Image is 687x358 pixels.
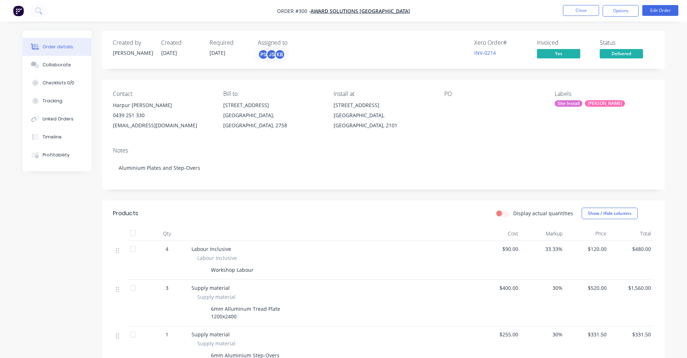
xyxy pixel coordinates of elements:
[223,90,322,97] div: Bill to
[13,5,24,16] img: Factory
[23,74,91,92] button: Checklists 0/0
[537,39,591,46] div: Invoiced
[258,49,269,60] div: PS
[23,92,91,110] button: Tracking
[277,8,311,14] span: Order #300 -
[208,304,285,322] div: 6mm Alluminum Tread Plate 1200x2400
[191,246,231,252] span: Labour Inclusive
[43,80,74,86] div: Checklists 0/0
[582,208,638,219] button: Show / Hide columns
[161,39,201,46] div: Created
[600,49,643,58] span: Delivered
[113,100,212,110] div: Harpur [PERSON_NAME]
[197,340,235,347] span: Supply material
[524,245,563,253] span: 33.33%
[23,146,91,164] button: Profitability
[145,226,189,241] div: Qty
[208,265,256,275] div: Workshop Labour
[223,100,322,110] div: [STREET_ADDRESS]
[166,245,168,253] span: 4
[480,284,519,292] span: $400.00
[113,120,212,131] div: [EMAIL_ADDRESS][DOMAIN_NAME]
[166,284,168,292] span: 3
[266,49,277,60] div: JS
[223,110,322,131] div: [GEOGRAPHIC_DATA], [GEOGRAPHIC_DATA], 2758
[444,90,543,97] div: PO
[43,134,62,140] div: Timeline
[524,331,563,338] span: 30%
[113,157,654,179] div: Aluminium Plates and Step-Overs
[480,245,519,253] span: $90.00
[521,226,565,241] div: Markup
[513,209,573,217] label: Display actual quantities
[555,100,582,107] div: Site Install
[603,5,639,17] button: Options
[113,147,654,154] div: Notes
[477,226,521,241] div: Cost
[563,5,599,16] button: Close
[334,110,432,131] div: [GEOGRAPHIC_DATA], [GEOGRAPHIC_DATA], 2101
[161,49,177,56] span: [DATE]
[274,49,285,60] div: KB
[113,209,138,218] div: Products
[334,100,432,110] div: [STREET_ADDRESS]
[585,100,625,107] div: [PERSON_NAME]
[565,226,610,241] div: Price
[600,39,654,46] div: Status
[555,90,653,97] div: Labels
[23,56,91,74] button: Collaborate
[334,90,432,97] div: Install at
[334,100,432,131] div: [STREET_ADDRESS][GEOGRAPHIC_DATA], [GEOGRAPHIC_DATA], 2101
[43,62,71,68] div: Collaborate
[43,44,73,50] div: Order details
[474,39,528,46] div: Xero Order #
[23,38,91,56] button: Order details
[113,110,212,120] div: 0439 251 330
[191,331,230,338] span: Supply material
[612,331,651,338] span: $331.50
[612,284,651,292] span: $1,560.00
[474,49,496,56] a: INV-0214
[23,128,91,146] button: Timeline
[113,90,212,97] div: Contact
[258,39,330,46] div: Assigned to
[609,226,654,241] div: Total
[311,8,410,14] a: Award Solutions [GEOGRAPHIC_DATA]
[568,245,607,253] span: $120.00
[568,284,607,292] span: $520.00
[223,100,322,131] div: [STREET_ADDRESS][GEOGRAPHIC_DATA], [GEOGRAPHIC_DATA], 2758
[258,49,285,60] button: PSJSKB
[612,245,651,253] span: $480.00
[23,110,91,128] button: Linked Orders
[480,331,519,338] span: $255.00
[43,98,62,104] div: Tracking
[166,331,168,338] span: 1
[642,5,678,16] button: Edit Order
[113,100,212,131] div: Harpur [PERSON_NAME]0439 251 330[EMAIL_ADDRESS][DOMAIN_NAME]
[568,331,607,338] span: $331.50
[210,49,225,56] span: [DATE]
[191,284,230,291] span: Supply material
[43,152,70,158] div: Profitability
[524,284,563,292] span: 30%
[197,254,237,262] span: Labour Inclusive
[210,39,249,46] div: Required
[600,49,643,60] button: Delivered
[43,116,74,122] div: Linked Orders
[537,49,580,58] span: Yes
[113,39,153,46] div: Created by
[113,49,153,57] div: [PERSON_NAME]
[197,293,235,301] span: Supply material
